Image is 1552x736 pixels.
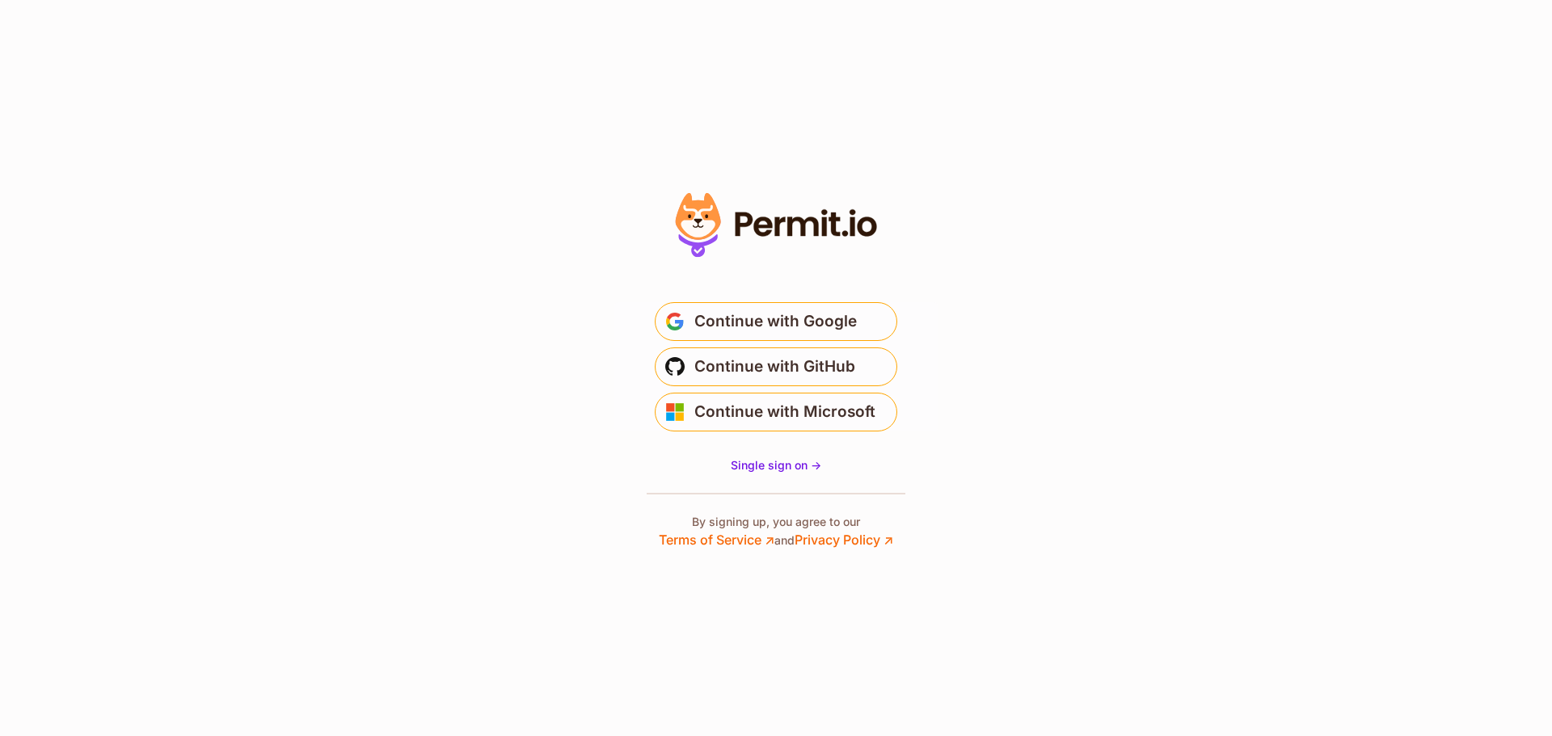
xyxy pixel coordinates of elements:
span: Continue with Google [694,309,857,334]
a: Terms of Service ↗ [659,532,774,548]
span: Continue with Microsoft [694,399,875,425]
p: By signing up, you agree to our and [659,514,893,549]
a: Privacy Policy ↗ [795,532,893,548]
button: Continue with Google [655,302,897,341]
span: Single sign on -> [731,458,821,472]
button: Continue with GitHub [655,347,897,386]
a: Single sign on -> [731,457,821,473]
span: Continue with GitHub [694,354,855,380]
button: Continue with Microsoft [655,393,897,431]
